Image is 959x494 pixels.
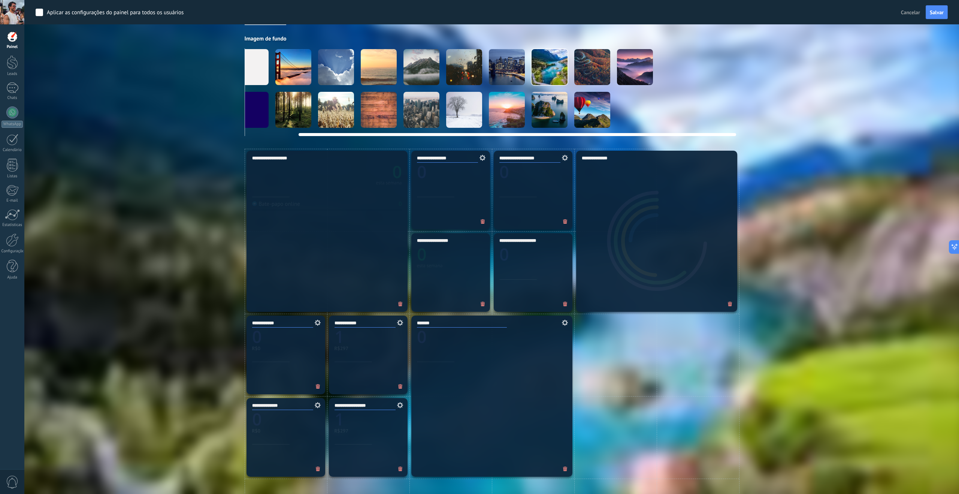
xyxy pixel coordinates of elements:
[1,45,23,49] div: Painel
[245,35,739,42] div: Imagem de fundo
[926,5,948,19] button: Salvar
[1,249,23,254] div: Configurações
[1,174,23,179] div: Listas
[930,10,944,15] span: Salvar
[1,275,23,280] div: Ajuda
[1,72,23,76] div: Leads
[47,9,184,16] div: Aplicar as configurações do painel para todos os usuários
[1,96,23,100] div: Chats
[901,9,920,16] span: Cancelar
[898,7,923,18] button: Cancelar
[1,121,23,128] div: WhatsApp
[1,198,23,203] div: E-mail
[1,223,23,228] div: Estatísticas
[1,148,23,153] div: Calendário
